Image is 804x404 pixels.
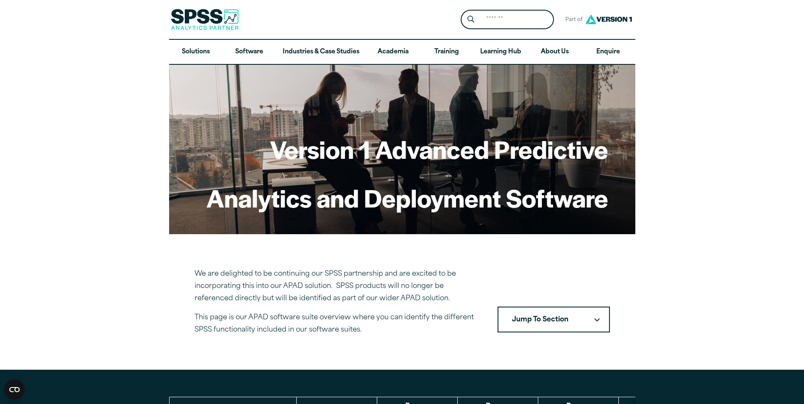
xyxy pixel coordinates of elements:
[4,379,25,400] button: Open CMP widget
[461,10,554,30] form: Site Header Search Form
[169,40,223,64] a: Solutions
[366,40,420,64] a: Academia
[561,14,583,26] span: Part of
[467,16,474,23] svg: Search magnifying glass icon
[169,40,635,64] nav: Desktop version of site main menu
[583,11,634,27] img: Version1 Logo
[528,40,581,64] a: About Us
[594,318,600,322] svg: Downward pointing chevron
[420,40,473,64] a: Training
[463,12,479,28] button: Search magnifying glass icon
[195,268,477,304] p: We are delighted to be continuing our SPSS partnership and are excited to be incorporating this i...
[206,133,608,166] h1: Version 1 Advanced Predictive
[498,307,610,333] nav: Table of Contents
[473,40,528,64] a: Learning Hub
[195,312,477,336] p: This page is our APAD software suite overview where you can identify the different SPSS functiona...
[171,9,239,30] img: SPSS Analytics Partner
[223,40,276,64] a: Software
[276,40,366,64] a: Industries & Case Studies
[206,181,608,214] h1: Analytics and Deployment Software
[581,40,635,64] a: Enquire
[498,307,610,333] button: Jump To SectionDownward pointing chevron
